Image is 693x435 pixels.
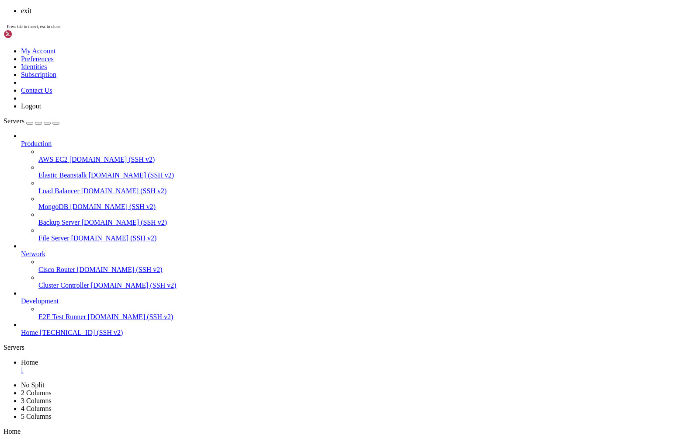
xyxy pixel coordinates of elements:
x-row: [DATE] 13:46:52,648 fail2ban.filter [14503]: INFO [sshd] Found [TECHNICAL_ID] - [DATE] 13:46:52 [3,219,579,226]
x-row: [DATE] 13:39:21,355 fail2ban.ipdns [14503]: WARNING Determined IP using DNS Lookup: 41704 = {'[TE... [3,182,579,189]
li: E2E Test Runner [DOMAIN_NAME] (SSH v2) [38,305,690,321]
x-row: [DATE] 13:20:33,600 fail2ban.filter [14503]: INFO [sshd] Found [TECHNICAL_ID] - [DATE] 13:20:33 [3,108,579,115]
x-row: [DATE] 13:24:20,504 fail2ban.ipdns [14503]: WARNING Determined IP using DNS Lookup: 51182 = {'[TE... [3,115,579,122]
x-row: [DATE] 13:05:26,505 fail2ban.ipdns [14503]: WARNING Determined IP using DNS Lookup: 43588 = {'[TE... [3,26,579,33]
x-row: [DATE] 13:05:26,836 fail2ban.actions [14503]: WARNING [sshd] [TECHNICAL_ID] already banned [3,41,579,48]
x-row: [DATE] 13:31:50,072 fail2ban.ipdns [14503]: WARNING Determined IP using DNS Lookup: 37184 = {'[TE... [3,152,579,160]
x-row: [DATE] 13:58:10,194 fail2ban.filter [14503]: INFO [sshd] Found [TECHNICAL_ID] - [DATE] 13:58:10 [3,278,579,286]
span: Servers [3,117,24,125]
x-row: [DATE] 13:39:21,355 fail2ban.filter [14503]: INFO [sshd] Found [TECHNICAL_ID] - [DATE] 13:39:21 [3,189,579,197]
a: 2 Columns [21,389,52,397]
span: [DOMAIN_NAME] (SSH v2) [69,156,155,163]
x-row: |- Currently banned: 1 [3,345,579,353]
a: Identities [21,63,47,70]
div: Servers [3,344,690,351]
span: [DOMAIN_NAME] (SSH v2) [77,266,163,273]
li: AWS EC2 [DOMAIN_NAME] (SSH v2) [38,148,690,164]
div: (30, 49) [114,368,118,375]
span: Home [21,329,38,336]
x-row: [DATE] 13:58:10,171 fail2ban.filter [14503]: INFO [sshd] Found [TECHNICAL_ID] - [DATE] 13:58:10 [3,264,579,271]
li: Production [21,132,690,242]
x-row: [DATE] 13:58:10,193 fail2ban.ipdns [14503]: WARNING Determined IP using DNS Lookup: 39592 = {'[TE... [3,271,579,278]
a: Logout [21,102,41,110]
x-row: | |- Total failed: 885 [3,323,579,331]
span: Home [21,358,38,366]
span: Cisco Router [38,266,75,273]
x-row: [DATE] 13:31:50,072 fail2ban.filter [14503]: INFO [sshd] Found [TECHNICAL_ID] - [DATE] 13:31:49 [3,160,579,167]
span: AWS EC2 [38,156,68,163]
x-row: |- Total banned: 2 [3,353,579,360]
a: Home [TECHNICAL_ID] (SSH v2) [21,329,690,337]
x-row: [DATE] 13:28:05,062 fail2ban.filter [14503]: INFO [sshd] Found [TECHNICAL_ID] - [DATE] 13:28:05 [3,130,579,137]
a: No Split [21,381,45,389]
a: Contact Us [21,87,52,94]
x-row: [DATE] 13:01:41,245 fail2ban.ipdns [14503]: WARNING Determined IP using DNS Lookup: 60386 = {'[TE... [3,3,579,11]
a: Cisco Router [DOMAIN_NAME] (SSH v2) [38,266,690,274]
li: Network [21,242,690,289]
x-row: [DATE] 13:54:24,867 fail2ban.ipdns [14503]: WARNING Determined IP using DNS Lookup: 60158 = {'[TE... [3,249,579,256]
x-row: | |- Currently failed: 17 [3,316,579,323]
li: Cisco Router [DOMAIN_NAME] (SSH v2) [38,258,690,274]
span: [TECHNICAL_ID] (SSH v2) [40,329,123,336]
x-row: Status for the jail: sshd [3,301,579,308]
span: MongoDB [38,203,68,210]
a:  [21,366,690,374]
x-row: [DATE] 13:20:33,596 fail2ban.ipdns [14503]: WARNING Determined IP using DNS Lookup: 52340 = {'[TE... [3,100,579,108]
span: [DOMAIN_NAME] (SSH v2) [89,171,174,179]
a: Network [21,250,690,258]
x-row: [DATE] 13:09:12,354 fail2ban.ipdns [14503]: WARNING Determined IP using DNS Lookup: 46774 = {'[TE... [3,56,579,63]
a: Production [21,140,690,148]
a: Development [21,297,690,305]
x-row: `- Banned IP list: [TECHNICAL_ID] [3,360,579,368]
span: [DOMAIN_NAME] (SSH v2) [70,203,156,210]
x-row: root@OracleX6-2L:/var/log# exi [3,368,579,375]
a: 3 Columns [21,397,52,404]
a: 4 Columns [21,405,52,412]
span: Press tab to insert, esc to close. [7,24,61,29]
li: Elastic Beanstalk [DOMAIN_NAME] (SSH v2) [38,164,690,179]
x-row: [DATE] 13:50:38,710 fail2ban.filter [14503]: INFO [sshd] Found [TECHNICAL_ID] - [DATE] 13:50:38 [3,226,579,234]
x-row: [DATE] 13:43:06,769 fail2ban.ipdns [14503]: WARNING Determined IP using DNS Lookup: 34458 = {'[TE... [3,197,579,204]
span: [DOMAIN_NAME] (SSH v2) [71,234,157,242]
span: Network [21,250,45,258]
span: Cluster Controller [38,282,89,289]
x-row: [DATE] 13:09:12,353 fail2ban.filter [14503]: INFO [sshd] Found [TECHNICAL_ID] - [DATE] 13:09:11 [3,48,579,56]
x-row: `- Actions [3,338,579,345]
a: Servers [3,117,59,125]
a: E2E Test Runner [DOMAIN_NAME] (SSH v2) [38,313,690,321]
span: [DOMAIN_NAME] (SSH v2) [81,187,167,195]
span: [DOMAIN_NAME] (SSH v2) [91,282,177,289]
x-row: [DATE] 13:12:58,151 fail2ban.filter [14503]: INFO [sshd] Found [TECHNICAL_ID] - [DATE] 13:12:57 [3,78,579,85]
li: File Server [DOMAIN_NAME] (SSH v2) [38,226,690,242]
x-row: [DATE] 13:35:35,384 fail2ban.ipdns [14503]: WARNING Determined IP using DNS Lookup: 41702 = {'[TE... [3,167,579,174]
x-row: [DATE] 13:28:05,085 fail2ban.ipdns [14503]: WARNING Determined IP using DNS Lookup: 58048 = {'[TE... [3,137,579,145]
x-row: [DATE] 13:46:52,647 fail2ban.ipdns [14503]: WARNING Determined IP using DNS Lookup: 52808 = {'[TE... [3,212,579,219]
x-row: [DATE] 13:05:26,505 fail2ban.filter [14503]: INFO [sshd] Found [TECHNICAL_ID] - [DATE] 13:05:26 [3,33,579,41]
a: Cluster Controller [DOMAIN_NAME] (SSH v2) [38,282,690,289]
a: AWS EC2 [DOMAIN_NAME] (SSH v2) [38,156,690,164]
a: Subscription [21,71,56,78]
x-row: [DATE] 13:50:38,712 fail2ban.ipdns [14503]: WARNING Determined IP using DNS Lookup: 60254 = {'[TE... [3,234,579,241]
a: Load Balancer [DOMAIN_NAME] (SSH v2) [38,187,690,195]
img: Shellngn [3,30,54,38]
x-row: [DATE] 14:00:00 OracleX6-2L newsyslog[36919]: logfile turned over due to size>200K [3,286,579,293]
a: Preferences [21,55,54,63]
span: File Server [38,234,69,242]
x-row: [DATE] 13:24:20,505 fail2ban.filter [14503]: INFO [sshd] Found [TECHNICAL_ID] - [DATE] 13:24:20 [3,122,579,130]
a: My Account [21,47,56,55]
span: Elastic Beanstalk [38,171,87,179]
x-row: [DATE] 13:54:24,867 fail2ban.filter [14503]: INFO [sshd] Found [TECHNICAL_ID] - [DATE] 13:54:24 [3,256,579,264]
a: MongoDB [DOMAIN_NAME] (SSH v2) [38,203,690,211]
x-row: [DATE] 13:35:35,387 fail2ban.filter [14503]: INFO [sshd] Found [TECHNICAL_ID] - [DATE] 13:35:35 [3,174,579,182]
span: [DOMAIN_NAME] (SSH v2) [88,313,173,320]
x-row: [DATE] 13:09:12,355 fail2ban.filter [14503]: INFO [sshd] Found [TECHNICAL_ID] - [DATE] 13:09:11 [3,63,579,70]
a: Elastic Beanstalk [DOMAIN_NAME] (SSH v2) [38,171,690,179]
x-row: [DATE] 13:16:44,059 fail2ban.ipdns [14503]: WARNING Determined IP using DNS Lookup: 34092 = {'[TE... [3,85,579,93]
x-row: |- Filter [3,308,579,316]
li: Backup Server [DOMAIN_NAME] (SSH v2) [38,211,690,226]
span: E2E Test Runner [38,313,86,320]
span: Load Balancer [38,187,80,195]
span: [DOMAIN_NAME] (SSH v2) [82,219,167,226]
x-row: [DATE] 13:12:58,148 fail2ban.ipdns [14503]: WARNING Determined IP using DNS Lookup: 33504 = {'[TE... [3,70,579,78]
